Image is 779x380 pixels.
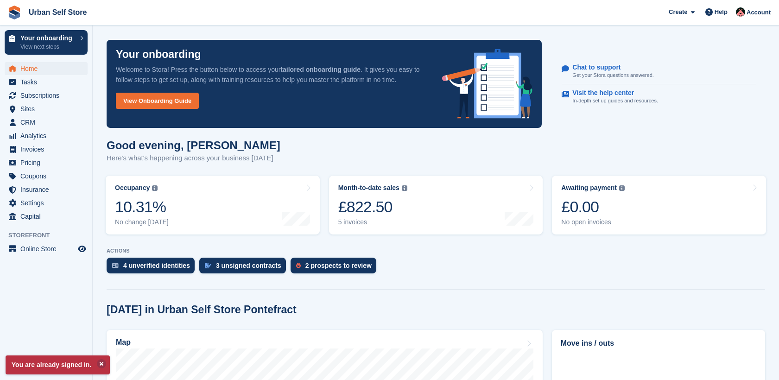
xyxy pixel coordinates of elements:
[561,218,625,226] div: No open invoices
[291,258,381,278] a: 2 prospects to review
[107,153,280,164] p: Here's what's happening across your business [DATE]
[562,59,756,84] a: Chat to support Get your Stora questions answered.
[20,242,76,255] span: Online Store
[747,8,771,17] span: Account
[572,71,653,79] p: Get your Stora questions answered.
[20,43,76,51] p: View next steps
[5,116,88,129] a: menu
[572,97,658,105] p: In-depth set up guides and resources.
[5,143,88,156] a: menu
[619,185,625,191] img: icon-info-grey-7440780725fd019a000dd9b08b2336e03edf1995a4989e88bcd33f0948082b44.svg
[5,30,88,55] a: Your onboarding View next steps
[25,5,90,20] a: Urban Self Store
[116,49,201,60] p: Your onboarding
[296,263,301,268] img: prospect-51fa495bee0391a8d652442698ab0144808aea92771e9ea1ae160a38d050c398.svg
[715,7,728,17] span: Help
[205,263,211,268] img: contract_signature_icon-13c848040528278c33f63329250d36e43548de30e8caae1d1a13099fd9432cc5.svg
[20,89,76,102] span: Subscriptions
[20,170,76,183] span: Coupons
[561,338,756,349] h2: Move ins / outs
[572,63,646,71] p: Chat to support
[20,196,76,209] span: Settings
[107,304,297,316] h2: [DATE] in Urban Self Store Pontefract
[116,338,131,347] h2: Map
[107,248,765,254] p: ACTIONS
[280,66,361,73] strong: tailored onboarding guide
[562,84,756,109] a: Visit the help center In-depth set up guides and resources.
[5,76,88,89] a: menu
[7,6,21,19] img: stora-icon-8386f47178a22dfd0bd8f6a31ec36ba5ce8667c1dd55bd0f319d3a0aa187defe.svg
[115,218,169,226] div: No change [DATE]
[20,76,76,89] span: Tasks
[5,129,88,142] a: menu
[107,258,199,278] a: 4 unverified identities
[338,197,407,216] div: £822.50
[116,93,199,109] a: View Onboarding Guide
[561,184,617,192] div: Awaiting payment
[5,89,88,102] a: menu
[20,35,76,41] p: Your onboarding
[5,210,88,223] a: menu
[20,210,76,223] span: Capital
[112,263,119,268] img: verify_identity-adf6edd0f0f0b5bbfe63781bf79b02c33cf7c696d77639b501bdc392416b5a36.svg
[5,102,88,115] a: menu
[5,242,88,255] a: menu
[20,143,76,156] span: Invoices
[116,64,427,85] p: Welcome to Stora! Press the button below to access your . It gives you easy to follow steps to ge...
[572,89,651,97] p: Visit the help center
[20,62,76,75] span: Home
[669,7,687,17] span: Create
[152,185,158,191] img: icon-info-grey-7440780725fd019a000dd9b08b2336e03edf1995a4989e88bcd33f0948082b44.svg
[6,355,110,374] p: You are already signed in.
[20,102,76,115] span: Sites
[338,184,399,192] div: Month-to-date sales
[5,170,88,183] a: menu
[402,185,407,191] img: icon-info-grey-7440780725fd019a000dd9b08b2336e03edf1995a4989e88bcd33f0948082b44.svg
[199,258,291,278] a: 3 unsigned contracts
[76,243,88,254] a: Preview store
[305,262,372,269] div: 2 prospects to review
[123,262,190,269] div: 4 unverified identities
[561,197,625,216] div: £0.00
[20,183,76,196] span: Insurance
[338,218,407,226] div: 5 invoices
[552,176,766,234] a: Awaiting payment £0.00 No open invoices
[329,176,543,234] a: Month-to-date sales £822.50 5 invoices
[8,231,92,240] span: Storefront
[20,156,76,169] span: Pricing
[106,176,320,234] a: Occupancy 10.31% No change [DATE]
[115,197,169,216] div: 10.31%
[5,183,88,196] a: menu
[20,129,76,142] span: Analytics
[216,262,281,269] div: 3 unsigned contracts
[107,139,280,152] h1: Good evening, [PERSON_NAME]
[115,184,150,192] div: Occupancy
[5,62,88,75] a: menu
[442,49,533,119] img: onboarding-info-6c161a55d2c0e0a8cae90662b2fe09162a5109e8cc188191df67fb4f79e88e88.svg
[5,156,88,169] a: menu
[736,7,745,17] img: Josh Marshall
[5,196,88,209] a: menu
[20,116,76,129] span: CRM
